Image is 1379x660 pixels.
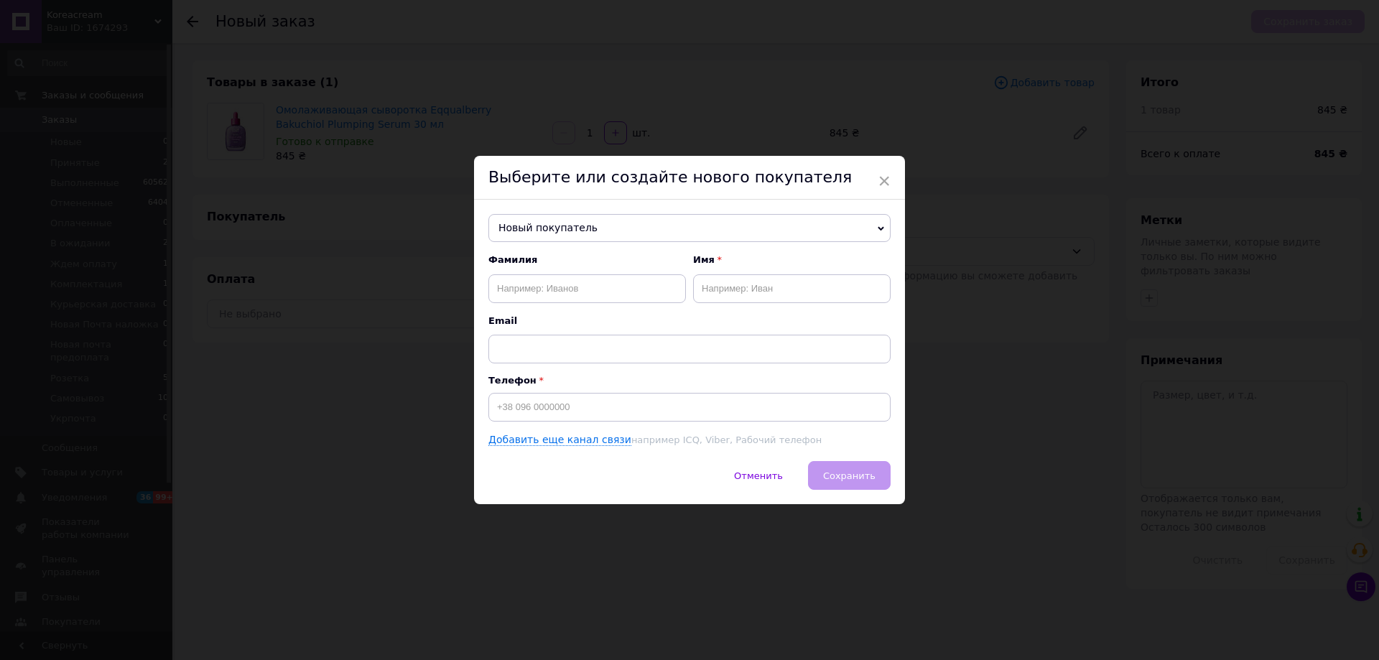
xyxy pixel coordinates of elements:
[631,434,822,445] span: например ICQ, Viber, Рабочий телефон
[734,470,783,481] span: Отменить
[488,274,686,303] input: Например: Иванов
[719,461,798,490] button: Отменить
[488,254,686,266] span: Фамилия
[488,214,891,243] span: Новый покупатель
[693,274,891,303] input: Например: Иван
[878,169,891,193] span: ×
[488,375,891,386] p: Телефон
[488,315,891,327] span: Email
[693,254,891,266] span: Имя
[488,393,891,422] input: +38 096 0000000
[474,156,905,200] div: Выберите или создайте нового покупателя
[488,434,631,446] a: Добавить еще канал связи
